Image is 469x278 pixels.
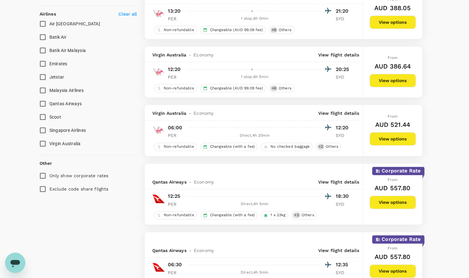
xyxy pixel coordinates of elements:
[154,211,197,219] div: Non-refundable
[152,52,186,58] span: Virgin Australia
[370,264,416,278] button: View options
[187,133,322,139] div: Direct , 4h 20min
[186,52,193,58] span: -
[336,7,352,15] p: 21:20
[316,143,341,151] div: +2Others
[40,160,52,166] p: Other
[317,144,324,149] span: + 2
[161,27,197,33] span: Non-refundable
[168,16,184,22] p: PER
[187,16,322,22] div: 1 stop , 6h 0min
[49,21,100,26] span: Air [GEOGRAPHIC_DATA]
[49,61,67,66] span: Emirates
[336,269,352,276] p: SYD
[207,144,257,149] span: Changeable (with a fee)
[168,269,184,276] p: PER
[168,7,181,15] p: 13:20
[118,11,137,17] p: Clear all
[370,16,416,29] button: View options
[187,269,322,276] div: Direct , 4h 5min
[186,110,193,116] span: -
[370,74,416,87] button: View options
[168,66,181,73] p: 12:20
[269,26,294,34] div: +6Others
[375,183,411,193] h6: AUD 557.80
[276,86,294,91] span: Others
[168,132,184,139] p: PER
[49,141,81,146] span: Virgin Australia
[154,84,197,92] div: Non-refundable
[168,261,182,268] p: 06:30
[194,179,214,185] span: Economy
[370,196,416,209] button: View options
[276,27,294,33] span: Others
[187,201,322,207] div: Direct , 4h 5min
[375,120,410,130] h6: AUD 521.44
[318,179,359,185] p: View flight details
[336,66,352,73] p: 20:25
[152,192,165,205] img: QF
[318,52,359,58] p: View flight details
[152,179,187,185] span: Qantas Airways
[336,261,352,268] p: 12:35
[200,84,266,92] div: Changeable (AUD 99.09 fee)
[187,74,322,80] div: 1 stop , 6h 5min
[269,84,294,92] div: +6Others
[374,3,411,13] h6: AUD 388.05
[152,7,165,20] img: VA
[382,167,421,175] p: Corporate Rate
[152,110,186,116] span: Virgin Australia
[207,212,257,218] span: Changeable (with a fee)
[161,86,197,91] span: Non-refundable
[193,110,213,116] span: Economy
[168,124,182,132] p: 06:00
[152,261,165,274] img: QF
[336,132,352,139] p: SYD
[40,11,56,16] strong: Airlines
[49,35,67,40] span: Batik Air
[194,247,214,254] span: Economy
[336,74,352,80] p: SYD
[187,247,194,254] span: -
[207,86,265,91] span: Changeable (AUD 99.09 fee)
[161,212,197,218] span: Non-refundable
[49,114,61,120] span: Scoot
[388,246,397,250] span: From
[293,212,300,218] span: + 3
[261,211,288,219] div: 1 x 23kg
[168,192,181,200] p: 12:25
[168,74,184,80] p: PER
[49,101,82,106] span: Qantas Airways
[336,16,352,22] p: SYD
[200,143,257,151] div: Changeable (with a fee)
[388,114,397,119] span: From
[270,27,277,33] span: + 6
[268,144,312,149] span: No checked baggage
[49,128,86,133] span: Singapore Airlines
[336,124,352,132] p: 12:20
[299,212,317,218] span: Others
[375,252,411,262] h6: AUD 557.80
[5,253,25,273] iframe: Button to launch messaging window
[193,52,213,58] span: Economy
[200,211,257,219] div: Changeable (with a fee)
[318,110,359,116] p: View flight details
[323,144,341,149] span: Others
[161,144,197,149] span: Non-refundable
[388,178,397,182] span: From
[370,132,416,145] button: View options
[152,124,165,136] img: VA
[270,86,277,91] span: + 6
[261,143,313,151] div: No checked baggage
[152,247,187,254] span: Qantas Airways
[336,192,352,200] p: 18:30
[268,212,288,218] span: 1 x 23kg
[382,236,421,243] p: Corporate Rate
[318,247,359,254] p: View flight details
[49,186,109,192] p: Exclude code share flights
[154,26,197,34] div: Non-refundable
[187,179,194,185] span: -
[49,48,86,53] span: Batik Air Malaysia
[168,201,184,207] p: PER
[200,26,266,34] div: Changeable (AUD 99.09 fee)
